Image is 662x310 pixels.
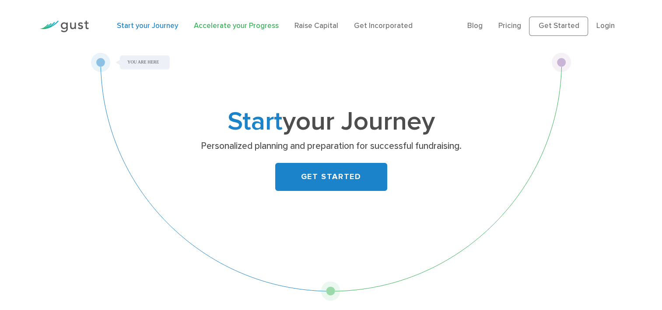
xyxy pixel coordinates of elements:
a: GET STARTED [275,163,387,191]
a: Get Started [529,17,588,36]
p: Personalized planning and preparation for successful fundraising. [161,140,501,152]
a: Blog [467,21,483,30]
a: Accelerate your Progress [194,21,279,30]
h1: your Journey [158,110,504,134]
a: Get Incorporated [354,21,413,30]
a: Start your Journey [117,21,178,30]
span: Start [228,106,283,137]
a: Pricing [498,21,521,30]
img: Gust Logo [40,21,89,32]
a: Login [596,21,614,30]
a: Raise Capital [294,21,338,30]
